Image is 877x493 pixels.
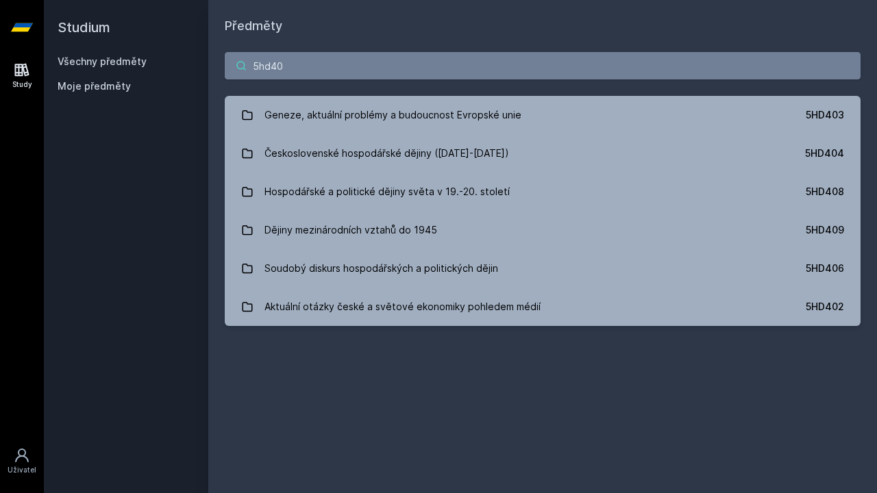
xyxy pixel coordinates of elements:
span: Moje předměty [58,79,131,93]
div: Aktuální otázky české a světové ekonomiky pohledem médií [264,293,541,320]
div: Geneze, aktuální problémy a budoucnost Evropské unie [264,101,521,129]
div: Soudobý diskurs hospodářských a politických dějin [264,255,498,282]
div: 5HD402 [806,300,844,314]
a: Aktuální otázky české a světové ekonomiky pohledem médií 5HD402 [225,288,861,326]
div: Hospodářské a politické dějiny světa v 19.-20. století [264,178,510,205]
a: Československé hospodářské dějiny ([DATE]-[DATE]) 5HD404 [225,134,861,173]
div: Československé hospodářské dějiny ([DATE]-[DATE]) [264,140,509,167]
div: Study [12,79,32,90]
input: Název nebo ident předmětu… [225,52,861,79]
a: Dějiny mezinárodních vztahů do 1945 5HD409 [225,211,861,249]
h1: Předměty [225,16,861,36]
div: 5HD403 [806,108,844,122]
a: Geneze, aktuální problémy a budoucnost Evropské unie 5HD403 [225,96,861,134]
a: Uživatel [3,440,41,482]
a: Soudobý diskurs hospodářských a politických dějin 5HD406 [225,249,861,288]
div: 5HD408 [806,185,844,199]
div: 5HD406 [806,262,844,275]
a: Study [3,55,41,97]
div: 5HD404 [805,147,844,160]
div: Uživatel [8,465,36,475]
a: Hospodářské a politické dějiny světa v 19.-20. století 5HD408 [225,173,861,211]
div: 5HD409 [806,223,844,237]
div: Dějiny mezinárodních vztahů do 1945 [264,216,437,244]
a: Všechny předměty [58,55,147,67]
